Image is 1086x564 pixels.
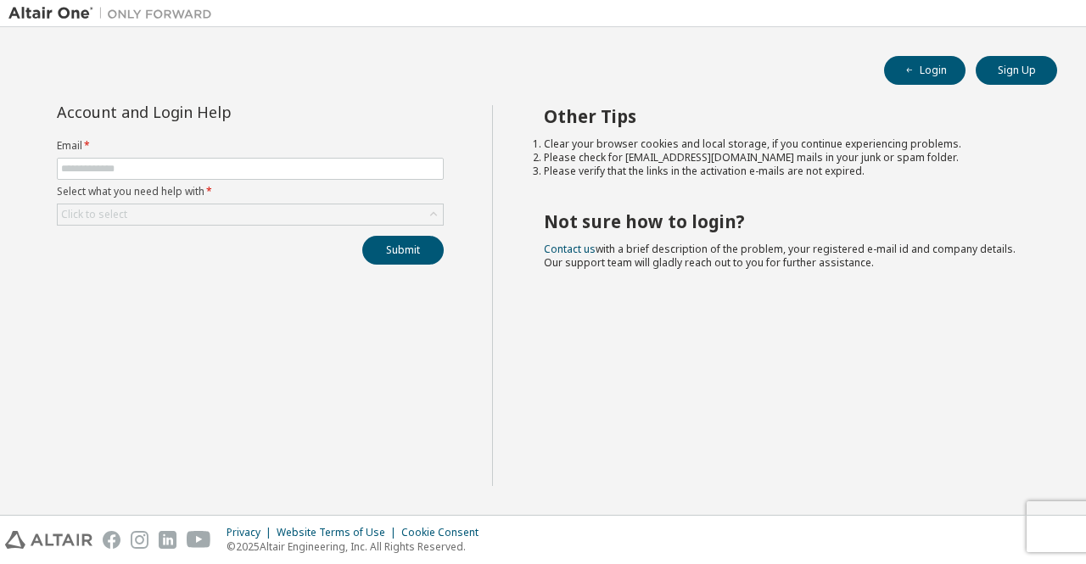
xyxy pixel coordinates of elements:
img: altair_logo.svg [5,531,92,549]
img: youtube.svg [187,531,211,549]
div: Privacy [227,526,277,539]
h2: Other Tips [544,105,1027,127]
div: Click to select [61,208,127,221]
img: linkedin.svg [159,531,176,549]
button: Sign Up [976,56,1057,85]
img: Altair One [8,5,221,22]
button: Submit [362,236,444,265]
img: instagram.svg [131,531,148,549]
li: Please check for [EMAIL_ADDRESS][DOMAIN_NAME] mails in your junk or spam folder. [544,151,1027,165]
h2: Not sure how to login? [544,210,1027,232]
div: Website Terms of Use [277,526,401,539]
div: Account and Login Help [57,105,367,119]
label: Select what you need help with [57,185,444,198]
div: Click to select [58,204,443,225]
label: Email [57,139,444,153]
p: © 2025 Altair Engineering, Inc. All Rights Reserved. [227,539,489,554]
div: Cookie Consent [401,526,489,539]
li: Please verify that the links in the activation e-mails are not expired. [544,165,1027,178]
img: facebook.svg [103,531,120,549]
button: Login [884,56,966,85]
li: Clear your browser cookies and local storage, if you continue experiencing problems. [544,137,1027,151]
a: Contact us [544,242,596,256]
span: with a brief description of the problem, your registered e-mail id and company details. Our suppo... [544,242,1016,270]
